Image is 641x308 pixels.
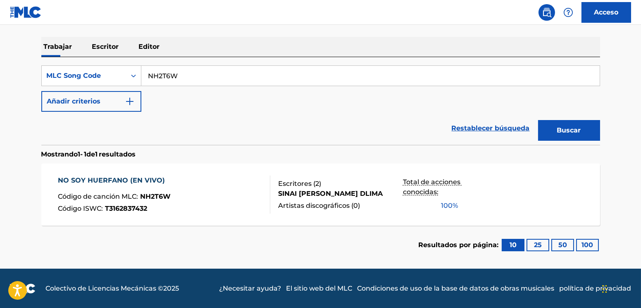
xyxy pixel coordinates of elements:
[452,124,530,132] font: Restablecer búsqueda
[286,284,352,292] font: El sitio web del MLC
[559,284,631,292] font: política de privacidad
[41,65,600,145] form: Formulario de búsqueda
[527,239,549,251] button: 25
[286,284,352,294] a: El sitio web del MLC
[95,150,98,158] font: 1
[358,202,360,209] font: )
[278,180,315,188] font: Escritores (
[600,268,641,308] iframe: Widget de chat
[163,284,179,292] font: 2025
[558,241,567,249] font: 50
[453,202,458,209] font: %
[45,284,163,292] font: Colectivo de Licencias Mecánicas ©
[278,190,383,197] font: SINAI [PERSON_NAME] DLIMA
[594,8,619,16] font: Acceso
[10,6,42,18] img: Logotipo del MLC
[357,284,554,292] font: Condiciones de uso de la base de datos de obras musicales
[219,284,281,294] a: ¿Necesitar ayuda?
[125,96,135,106] img: 9d2ae6d4665cec9f34b9.svg
[47,71,121,81] div: MLC Song Code
[357,284,554,294] a: Condiciones de uso de la base de datos de obras musicales
[41,164,600,226] a: NO SOY HUERFANO (EN VIVO)Código de canción MLC:NH2T6WCódigo ISWC:T3162837432Escritores (2)SINAI [...
[41,150,78,158] font: Mostrando
[99,150,136,158] font: resultados
[560,4,577,21] div: Ayuda
[105,205,147,212] font: T3162837432
[92,43,119,51] font: Escritor
[538,120,600,141] button: Buscar
[315,180,319,188] font: 2
[47,97,101,105] font: Añadir criterios
[87,150,95,158] font: de
[551,239,574,251] button: 50
[419,241,499,249] font: Resultados por página:
[219,284,281,292] font: ¿Necesitar ayuda?
[403,178,462,196] font: Total de acciones conocidas:
[10,284,36,294] img: logo
[563,7,573,17] img: ayuda
[139,43,160,51] font: Editor
[136,192,138,200] font: :
[81,150,83,158] font: -
[510,241,517,249] font: 10
[84,150,87,158] font: 1
[441,202,453,209] font: 100
[44,43,72,51] font: Trabajar
[319,180,321,188] font: )
[140,192,171,200] font: NH2T6W
[58,192,136,200] font: Código de canción MLC
[278,202,353,209] font: Artistas discográficos (
[582,241,593,249] font: 100
[101,205,103,212] font: :
[559,284,631,294] a: política de privacidad
[576,239,599,251] button: 100
[78,150,81,158] font: 1
[502,239,524,251] button: 10
[542,7,552,17] img: buscar
[58,176,165,184] font: NO SOY HUERFANO (EN VIVO)
[534,241,542,249] font: 25
[557,126,581,134] font: Buscar
[41,91,141,112] button: Añadir criterios
[581,2,631,23] a: Acceso
[602,277,607,301] div: Arrastrar
[539,4,555,21] a: Búsqueda pública
[353,202,358,209] font: 0
[58,205,101,212] font: Código ISWC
